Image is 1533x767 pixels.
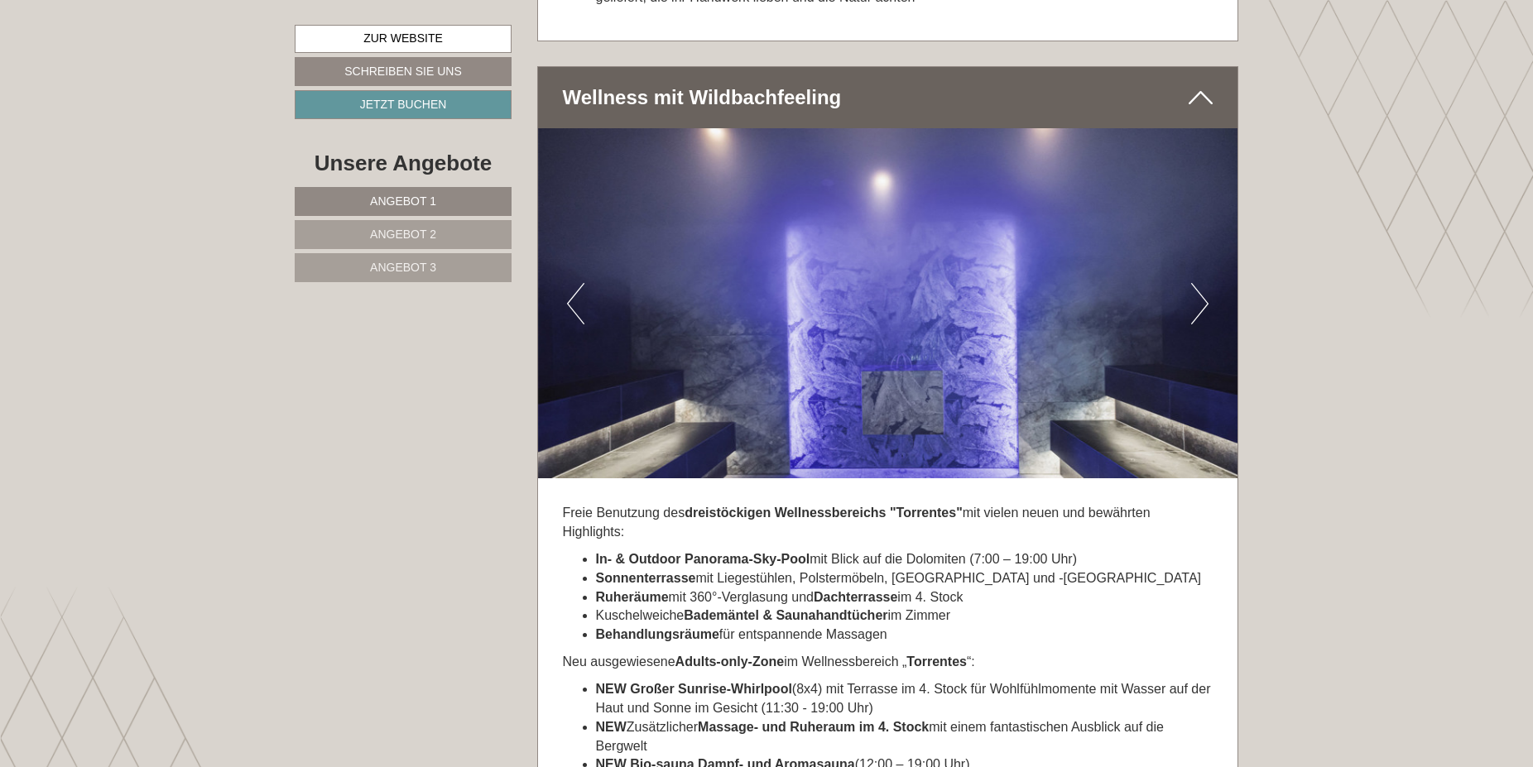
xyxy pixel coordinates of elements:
[538,67,1238,128] div: Wellness mit Wildbachfeeling
[596,718,1213,756] li: Zusätzlicher mit einem fantastischen Ausblick auf die Bergwelt
[567,283,584,324] button: Previous
[596,588,1213,607] li: mit 360°-Verglasung und im 4. Stock
[814,590,897,604] strong: Dachterrasse
[596,627,719,641] strong: Behandlungsräume
[596,552,810,566] strong: In- & Outdoor Panorama-Sky-Pool
[596,680,1213,718] li: (8x4) mit Terrasse im 4. Stock für Wohlfühlmomente mit Wasser auf der Haut und Sonne im Gesicht (...
[295,148,512,179] div: Unsere Angebote
[596,550,1213,569] li: mit Blick auf die Dolomiten (7:00 – 19:00 Uhr)
[563,653,1213,672] p: Neu ausgewiesene im Wellnessbereich „ “:
[596,569,1213,588] li: mit Liegestühlen, Polstermöbeln, [GEOGRAPHIC_DATA] und -[GEOGRAPHIC_DATA]
[675,654,785,669] strong: Adults-only-Zone
[596,606,1213,626] li: Kuschelweiche im Zimmer
[630,682,792,696] strong: Großer Sunrise-Whirlpool
[906,654,967,669] strong: Torrentes
[698,720,929,734] strong: Massage- und Ruheraum im 4. Stock
[596,626,1213,645] li: für entspannende Massagen
[596,720,627,734] strong: NEW
[596,571,696,585] strong: Sonnenterrasse
[685,506,963,520] strong: dreistöckigen Wellnessbereichs "Torrentes"
[370,228,436,241] span: Angebot 2
[370,261,436,274] span: Angebot 3
[596,590,669,604] strong: Ruheräume
[295,90,512,119] a: Jetzt buchen
[370,194,436,208] span: Angebot 1
[563,504,1213,542] p: Freie Benutzung des mit vielen neuen und bewährten Highlights:
[295,25,512,53] a: Zur Website
[1191,283,1209,324] button: Next
[596,682,627,696] strong: NEW
[295,57,512,86] a: Schreiben Sie uns
[684,608,887,622] strong: Bademäntel & Saunahandtücher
